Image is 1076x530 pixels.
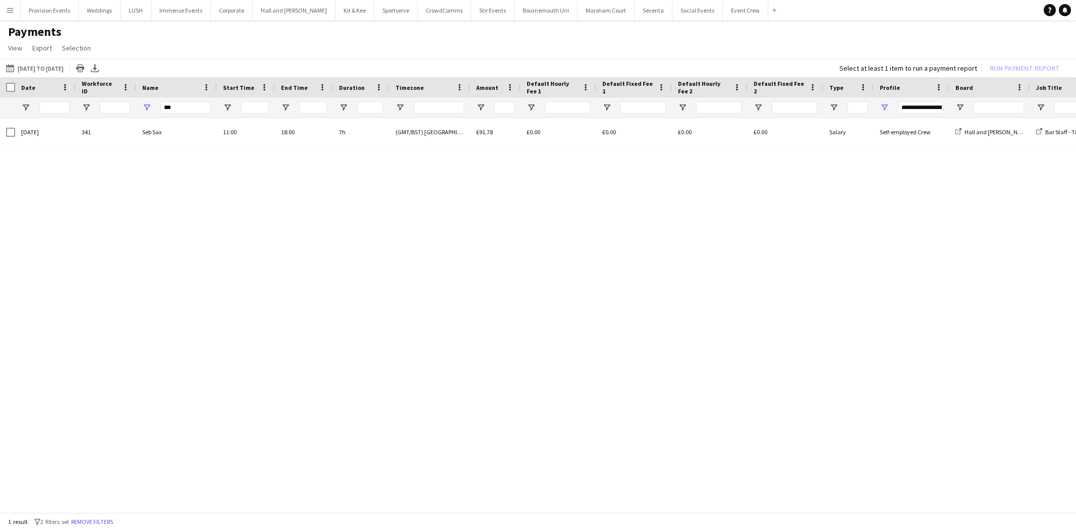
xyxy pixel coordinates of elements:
button: Remove filters [69,516,115,527]
app-action-btn: Export XLSX [89,62,101,74]
input: Date Filter Input [39,101,70,114]
button: Hall and [PERSON_NAME] [253,1,335,20]
div: (GMT/BST) [GEOGRAPHIC_DATA] [389,118,470,146]
span: Seb Sax [142,128,161,136]
div: [DATE] [15,118,76,146]
button: LUSH [121,1,151,20]
span: Default Hourly Fee 2 [678,80,729,95]
button: Open Filter Menu [754,103,763,112]
span: Start Time [223,84,254,91]
button: Weddings [79,1,121,20]
div: £0.00 [596,118,672,146]
button: Open Filter Menu [955,103,965,112]
input: Default Hourly Fee 1 Filter Input [545,101,590,114]
button: Social Events [672,1,723,20]
button: Provision Events [21,1,79,20]
input: Start Time Filter Input [241,101,269,114]
span: Export [32,43,52,52]
div: £0.00 [672,118,748,146]
a: Selection [58,41,95,55]
span: Default Fixed Fee 1 [602,80,654,95]
span: Duration [339,84,365,91]
div: £0.00 [521,118,596,146]
span: View [8,43,22,52]
button: Sportserve [374,1,418,20]
input: Default Fixed Fee 2 Filter Input [772,101,817,114]
span: Name [142,84,158,91]
input: Timezone Filter Input [414,101,464,114]
button: Open Filter Menu [1036,103,1045,112]
span: End Time [281,84,308,91]
div: £0.00 [748,118,823,146]
div: Select at least 1 item to run a payment report [839,64,977,73]
button: Bournemouth Uni [515,1,578,20]
span: Selection [62,43,91,52]
button: Open Filter Menu [880,103,889,112]
button: [DATE] to [DATE] [4,62,66,74]
div: Self-employed Crew [874,118,949,146]
button: Open Filter Menu [223,103,232,112]
input: Name Filter Input [160,101,211,114]
button: Event Crew [723,1,768,20]
button: Open Filter Menu [281,103,290,112]
button: Open Filter Menu [678,103,687,112]
div: 18:00 [275,118,333,146]
span: Type [829,84,843,91]
span: Workforce ID [82,80,118,95]
button: Open Filter Menu [476,103,485,112]
input: Workforce ID Filter Input [100,101,130,114]
div: 11:00 [217,118,275,146]
span: Amount [476,84,498,91]
span: 2 filters set [40,518,69,525]
button: Open Filter Menu [829,103,838,112]
a: Hall and [PERSON_NAME] [955,128,1031,136]
span: Hall and [PERSON_NAME] [965,128,1031,136]
button: Open Filter Menu [142,103,151,112]
button: CrowdComms [418,1,471,20]
input: Amount Filter Input [494,101,515,114]
app-action-btn: Print [74,62,86,74]
span: Board [955,84,973,91]
button: Marsham Court [578,1,635,20]
button: Seventa [635,1,672,20]
span: £91.78 [476,128,493,136]
span: Job Title [1036,84,1062,91]
input: End Time Filter Input [299,101,327,114]
button: Open Filter Menu [602,103,611,112]
span: Date [21,84,35,91]
span: Timezone [395,84,424,91]
a: Export [28,41,56,55]
a: View [4,41,26,55]
input: Board Filter Input [974,101,1024,114]
input: Type Filter Input [847,101,868,114]
div: 7h [333,118,389,146]
button: Open Filter Menu [527,103,536,112]
input: Default Hourly Fee 2 Filter Input [696,101,742,114]
div: Salary [823,118,874,146]
span: Default Hourly Fee 1 [527,80,578,95]
span: Default Fixed Fee 2 [754,80,805,95]
span: Profile [880,84,900,91]
div: 341 [76,118,136,146]
input: Default Fixed Fee 1 Filter Input [620,101,666,114]
button: Corporate [211,1,253,20]
button: Kit & Kee [335,1,374,20]
button: Immense Events [151,1,211,20]
button: Open Filter Menu [21,103,30,112]
button: Stir Events [471,1,515,20]
button: Open Filter Menu [395,103,405,112]
button: Open Filter Menu [82,103,91,112]
button: Open Filter Menu [339,103,348,112]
